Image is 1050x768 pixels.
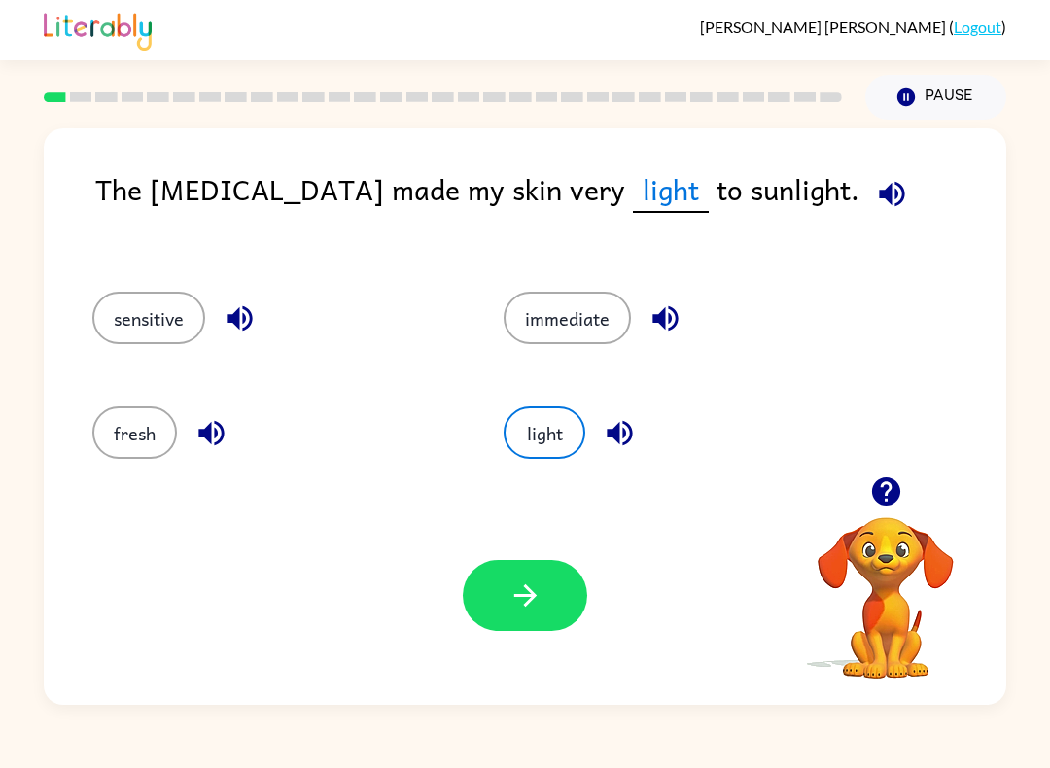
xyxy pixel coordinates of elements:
video: Your browser must support playing .mp4 files to use Literably. Please try using another browser. [788,487,983,681]
span: light [633,167,709,213]
span: [PERSON_NAME] [PERSON_NAME] [700,17,949,36]
div: ( ) [700,17,1006,36]
button: immediate [504,292,631,344]
img: Literably [44,8,152,51]
a: Logout [954,17,1001,36]
button: fresh [92,406,177,459]
div: The [MEDICAL_DATA] made my skin very to sunlight. [95,167,1006,253]
button: Pause [865,75,1006,120]
button: sensitive [92,292,205,344]
button: light [504,406,585,459]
